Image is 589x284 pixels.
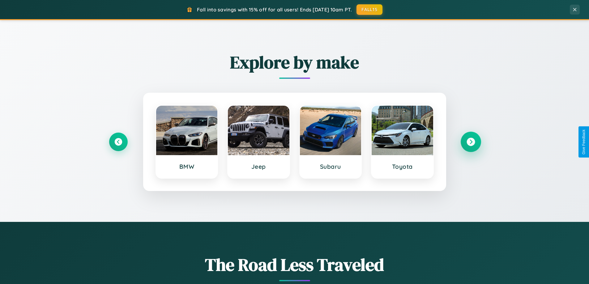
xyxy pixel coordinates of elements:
[582,129,586,155] div: Give Feedback
[378,163,427,170] h3: Toyota
[162,163,211,170] h3: BMW
[356,4,382,15] button: FALL15
[109,50,480,74] h2: Explore by make
[197,6,352,13] span: Fall into savings with 15% off for all users! Ends [DATE] 10am PT.
[234,163,283,170] h3: Jeep
[306,163,355,170] h3: Subaru
[109,253,480,277] h1: The Road Less Traveled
